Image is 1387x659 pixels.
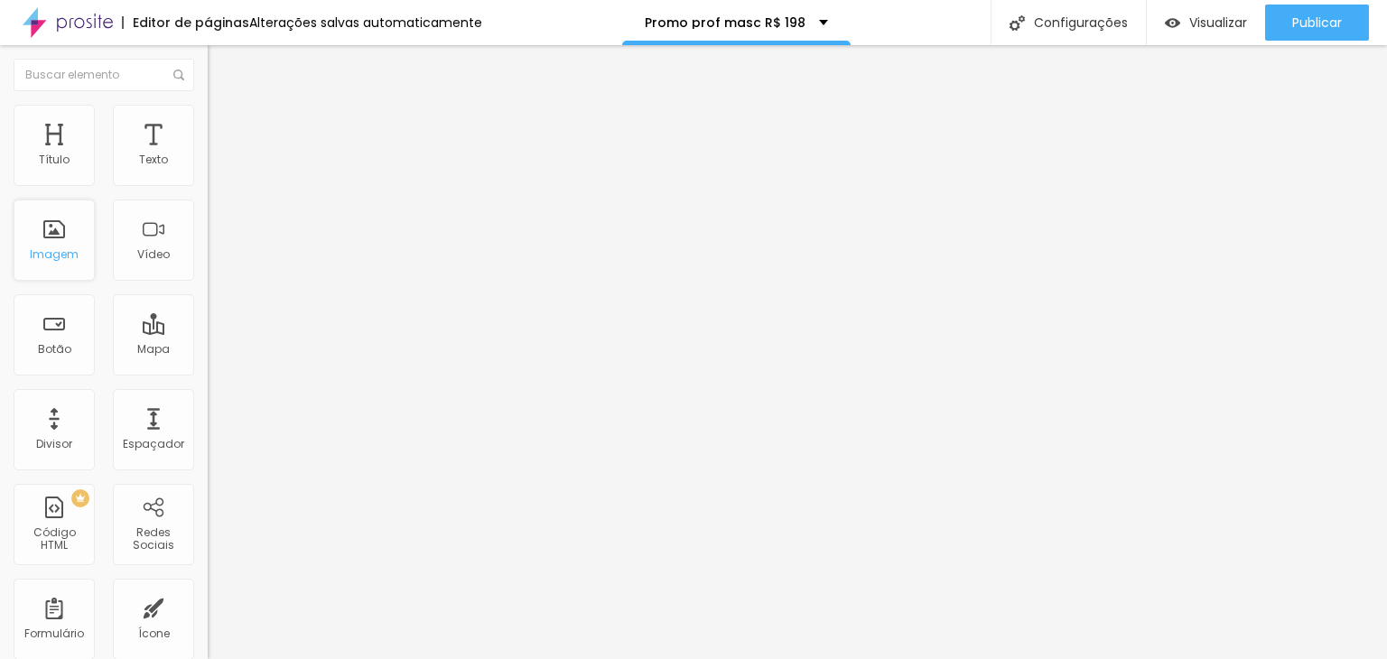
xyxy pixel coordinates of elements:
div: Divisor [36,438,72,450]
div: Vídeo [137,248,170,261]
p: Promo prof masc R$ 198 [645,16,805,29]
div: Título [39,153,70,166]
div: Redes Sociais [117,526,189,552]
img: view-1.svg [1165,15,1180,31]
div: Ícone [138,627,170,640]
iframe: Editor [208,45,1387,659]
div: Formulário [24,627,84,640]
div: Código HTML [18,526,89,552]
input: Buscar elemento [14,59,194,91]
img: Icone [173,70,184,80]
div: Texto [139,153,168,166]
div: Imagem [30,248,79,261]
div: Espaçador [123,438,184,450]
div: Editor de páginas [122,16,249,29]
button: Publicar [1265,5,1369,41]
span: Visualizar [1189,15,1247,30]
div: Alterações salvas automaticamente [249,16,482,29]
button: Visualizar [1147,5,1265,41]
div: Mapa [137,343,170,356]
img: Icone [1010,15,1025,31]
div: Botão [38,343,71,356]
span: Publicar [1292,15,1342,30]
